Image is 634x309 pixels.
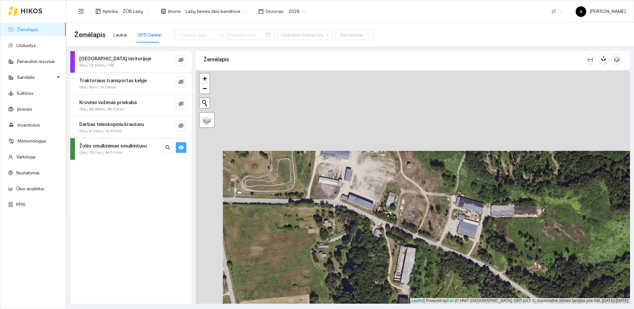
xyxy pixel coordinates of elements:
[176,55,186,66] button: eye-invisible
[186,6,246,16] span: Lašų žemės ūkio bendrovė
[227,31,264,38] input: Pabaigos data
[70,95,192,116] div: Krovinio vežimas priekaba0ha / 99.46km / 4h 20mineye-invisible
[70,117,192,138] div: Darbas teleskopiniu krautuvu0ha / 4.01km / 1h 41mineye-invisible
[138,31,161,38] div: GPS Darbai
[176,99,186,109] button: eye-invisible
[576,9,626,14] span: [PERSON_NAME]
[79,62,114,69] span: 0ha / 73.37km / 14h
[95,9,101,14] span: layout
[200,113,214,127] a: Layers
[18,138,46,144] a: Meteorologija
[178,145,184,151] span: eye
[447,298,454,303] a: Esri
[16,170,39,175] a: Nustatymai
[162,142,173,153] button: search
[16,43,36,48] a: Užduotys
[552,6,562,16] span: LT
[74,30,105,40] span: Žemėlapis
[79,143,147,149] strong: Žolės smulkinimas smulkintuvu
[16,154,35,159] a: Vartotojai
[79,106,124,112] span: 0ha / 99.46km / 4h 20min
[585,54,596,65] button: column-width
[165,145,170,151] span: search
[410,298,630,304] div: | Powered by © HNIT-[GEOGRAPHIC_DATA]; ORT10LT ©, Nacionalinė žemės tarnyba prie AM, [DATE]-[DATE]
[17,71,55,84] span: Sandėlis
[178,57,184,64] span: eye-invisible
[200,84,210,93] a: Zoom out
[203,84,207,93] span: −
[79,100,137,105] strong: Krovinio vežimas priekaba
[412,298,424,303] a: Leaflet
[288,6,306,16] span: 2026
[113,31,127,38] div: Laukai
[70,138,192,160] div: Žolės smulkinimas smulkintuvu0ha / 78.7km / 4h 51minsearcheye
[258,9,264,14] span: calendar
[17,27,38,32] a: Žemėlapis
[79,84,116,91] span: 0ha / 0km / 1h 24min
[17,106,32,112] a: Įmonės
[203,74,207,83] span: +
[168,8,182,15] span: Įmonė :
[74,5,88,18] button: menu-fold
[178,101,184,107] span: eye-invisible
[79,56,151,61] strong: [GEOGRAPHIC_DATA] teritorijoje
[219,32,224,37] span: to
[455,298,456,303] span: |
[580,6,583,17] span: A
[102,8,119,15] span: Aplinka :
[79,128,122,134] span: 0ha / 4.01km / 1h 41min
[17,91,33,96] a: Kultūros
[204,50,585,69] div: Žemėlapis
[16,202,26,207] a: PPIS
[200,74,210,84] a: Zoom in
[78,8,84,14] span: menu-fold
[176,121,186,131] button: eye-invisible
[79,78,147,83] strong: Traktoriaus transportas kelyje
[219,32,224,37] span: swap-right
[585,57,595,62] span: column-width
[161,9,166,14] span: shop
[178,123,184,129] span: eye-invisible
[265,8,285,15] span: Sezonas :
[123,6,149,16] span: ŽŪB Lašų
[176,142,186,153] button: eye
[70,73,192,94] div: Traktoriaus transportas kelyje0ha / 0km / 1h 24mineye-invisible
[16,186,44,191] a: Ūkio analitika
[79,122,144,127] strong: Darbas teleskopiniu krautuvu
[70,51,192,73] div: [GEOGRAPHIC_DATA] teritorijoje0ha / 73.37km / 14heye-invisible
[17,59,55,64] a: Panaudoti resursai
[176,77,186,88] button: eye-invisible
[79,150,122,156] span: 0ha / 78.7km / 4h 51min
[178,79,184,86] span: eye-invisible
[200,98,210,108] button: Initiate a new search
[179,31,216,38] input: Pradžios data
[18,122,40,128] a: Inventorius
